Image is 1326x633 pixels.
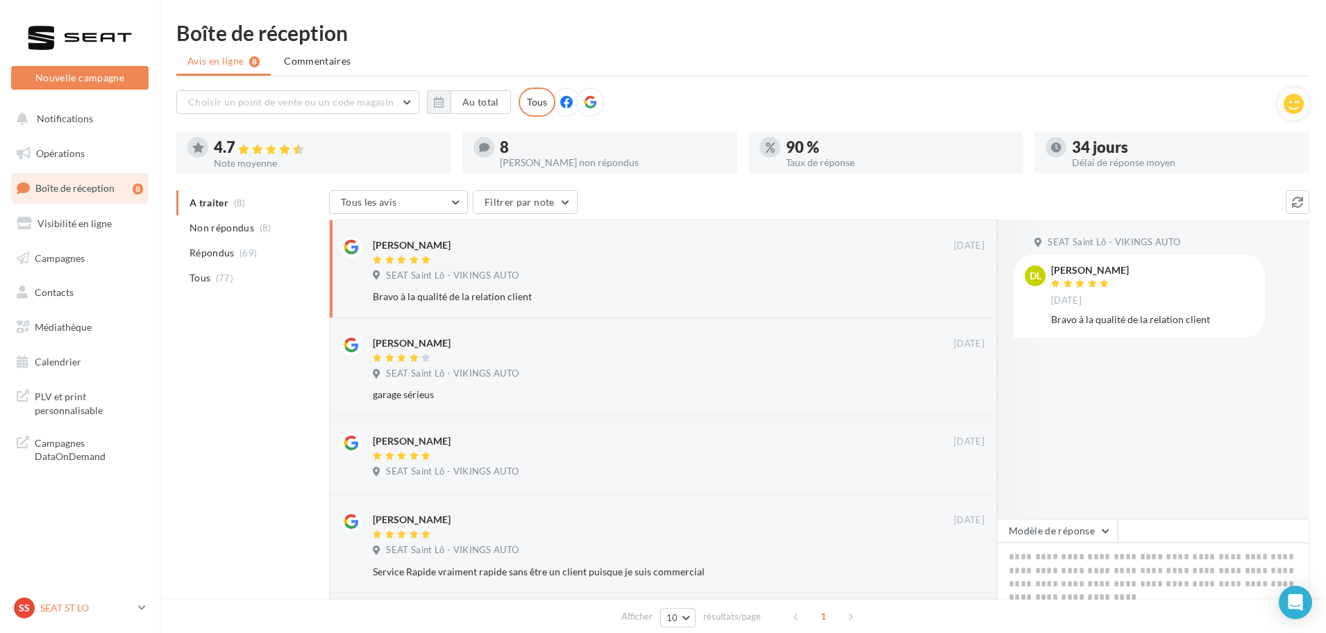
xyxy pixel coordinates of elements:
[8,104,146,133] button: Notifications
[427,90,511,114] button: Au total
[386,368,519,380] span: SEAT Saint Lô - VIKINGS AUTO
[8,347,151,377] a: Calendrier
[214,158,440,168] div: Note moyenne
[373,336,451,350] div: [PERSON_NAME]
[11,595,149,621] a: SS SEAT ST LO
[19,601,30,615] span: SS
[8,278,151,307] a: Contacts
[703,610,761,623] span: résultats/page
[500,158,726,167] div: [PERSON_NAME] non répondus
[954,240,984,252] span: [DATE]
[386,544,519,557] span: SEAT Saint Lô - VIKINGS AUTO
[373,434,451,448] div: [PERSON_NAME]
[954,436,984,448] span: [DATE]
[1279,586,1312,619] div: Open Intercom Messenger
[500,140,726,155] div: 8
[40,601,133,615] p: SEAT ST LO
[216,272,233,283] span: (77)
[954,514,984,527] span: [DATE]
[284,54,351,68] span: Commentaires
[35,182,115,194] span: Boîte de réception
[188,96,394,108] span: Choisir un point de vente ou un code magasin
[1030,269,1041,283] span: DL
[786,158,1012,167] div: Taux de réponse
[11,66,149,90] button: Nouvelle campagne
[214,140,440,156] div: 4.7
[373,238,451,252] div: [PERSON_NAME]
[190,271,210,285] span: Tous
[621,610,653,623] span: Afficher
[35,356,81,368] span: Calendrier
[1051,295,1082,307] span: [DATE]
[1051,313,1254,327] div: Bravo à la qualité de la relation client
[666,612,678,623] span: 10
[240,247,257,258] span: (69)
[35,434,143,463] span: Campagnes DataOnDemand
[1072,158,1298,167] div: Délai de réponse moyen
[341,196,397,208] span: Tous les avis
[519,88,555,117] div: Tous
[660,608,696,627] button: 10
[176,22,1309,43] div: Boîte de réception
[35,321,92,333] span: Médiathèque
[812,605,834,627] span: 1
[36,147,85,159] span: Opérations
[37,113,93,124] span: Notifications
[8,381,151,422] a: PLV et print personnalisable
[190,246,235,260] span: Répondus
[997,519,1118,543] button: Modèle de réponse
[451,90,511,114] button: Au total
[473,190,578,214] button: Filtrer par note
[1048,236,1180,249] span: SEAT Saint Lô - VIKINGS AUTO
[190,221,254,235] span: Non répondus
[8,209,151,238] a: Visibilité en ligne
[260,222,271,233] span: (8)
[35,286,74,298] span: Contacts
[37,217,112,229] span: Visibilité en ligne
[35,252,85,263] span: Campagnes
[786,140,1012,155] div: 90 %
[954,338,984,350] span: [DATE]
[386,466,519,478] span: SEAT Saint Lô - VIKINGS AUTO
[8,428,151,469] a: Campagnes DataOnDemand
[8,244,151,273] a: Campagnes
[373,388,894,402] div: garage sérieus
[8,139,151,168] a: Opérations
[373,565,894,579] div: Service Rapide vraiment rapide sans être un client puisque je suis commercial
[133,183,143,195] div: 8
[329,190,468,214] button: Tous les avis
[1051,265,1129,275] div: [PERSON_NAME]
[1072,140,1298,155] div: 34 jours
[8,173,151,203] a: Boîte de réception8
[35,387,143,417] span: PLV et print personnalisable
[373,513,451,527] div: [PERSON_NAME]
[373,290,894,304] div: Bravo à la qualité de la relation client
[8,313,151,342] a: Médiathèque
[386,270,519,282] span: SEAT Saint Lô - VIKINGS AUTO
[176,90,419,114] button: Choisir un point de vente ou un code magasin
